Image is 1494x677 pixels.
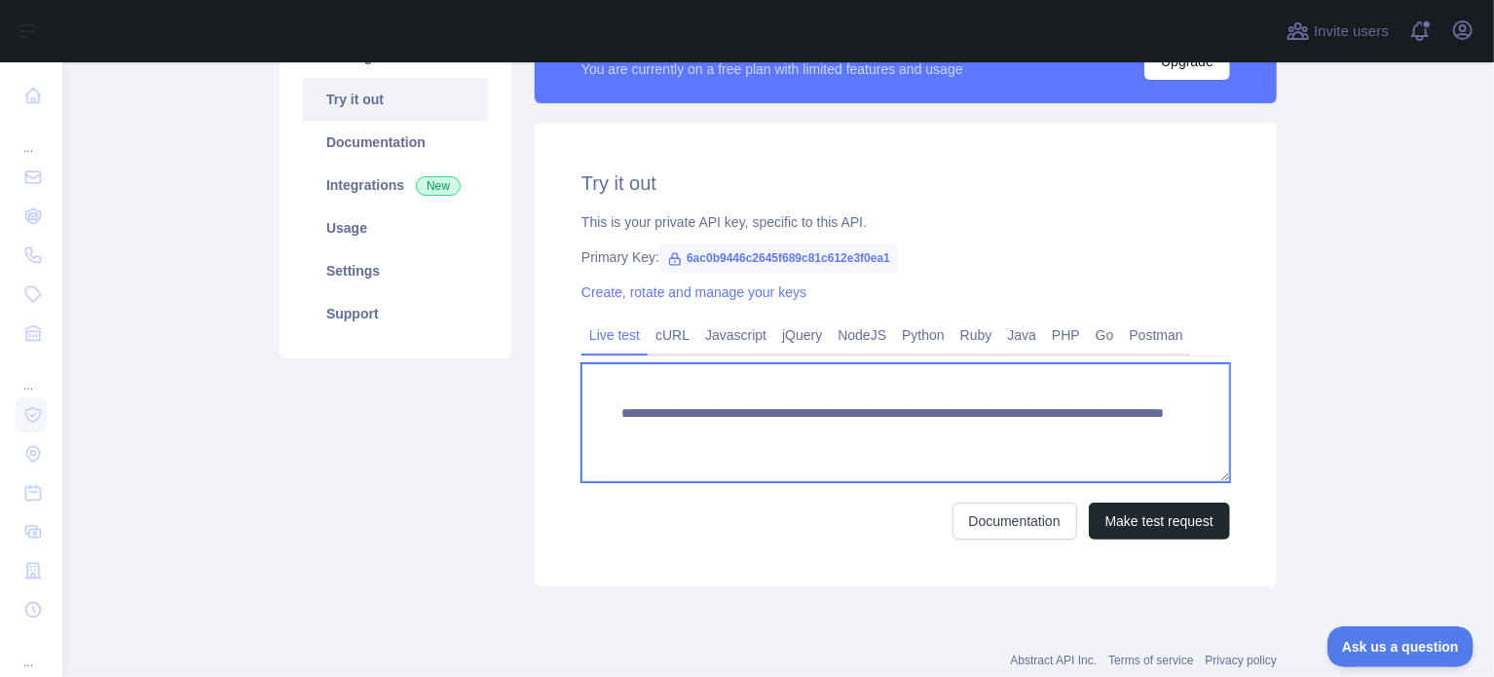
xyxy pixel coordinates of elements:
[16,117,47,156] div: ...
[303,78,488,121] a: Try it out
[1283,16,1393,47] button: Invite users
[659,244,898,273] span: 6ac0b9446c2645f689c81c612e3f0ea1
[303,292,488,335] a: Support
[1089,503,1230,540] button: Make test request
[581,247,1230,267] div: Primary Key:
[952,503,1077,540] a: Documentation
[581,320,648,351] a: Live test
[581,212,1230,232] div: This is your private API key, specific to this API.
[581,284,806,300] a: Create, rotate and manage your keys
[303,207,488,249] a: Usage
[697,320,774,351] a: Javascript
[1000,320,1045,351] a: Java
[1088,320,1122,351] a: Go
[1206,654,1277,667] a: Privacy policy
[1314,20,1389,43] span: Invite users
[303,164,488,207] a: Integrations New
[16,631,47,670] div: ...
[303,249,488,292] a: Settings
[1327,626,1475,667] iframe: Toggle Customer Support
[1122,320,1191,351] a: Postman
[952,320,1000,351] a: Ruby
[581,169,1230,197] h2: Try it out
[774,320,830,351] a: jQuery
[16,355,47,394] div: ...
[830,320,894,351] a: NodeJS
[303,121,488,164] a: Documentation
[1044,320,1088,351] a: PHP
[1011,654,1098,667] a: Abstract API Inc.
[581,59,963,79] div: You are currently on a free plan with limited features and usage
[1108,654,1193,667] a: Terms of service
[894,320,952,351] a: Python
[648,320,697,351] a: cURL
[416,176,461,196] span: New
